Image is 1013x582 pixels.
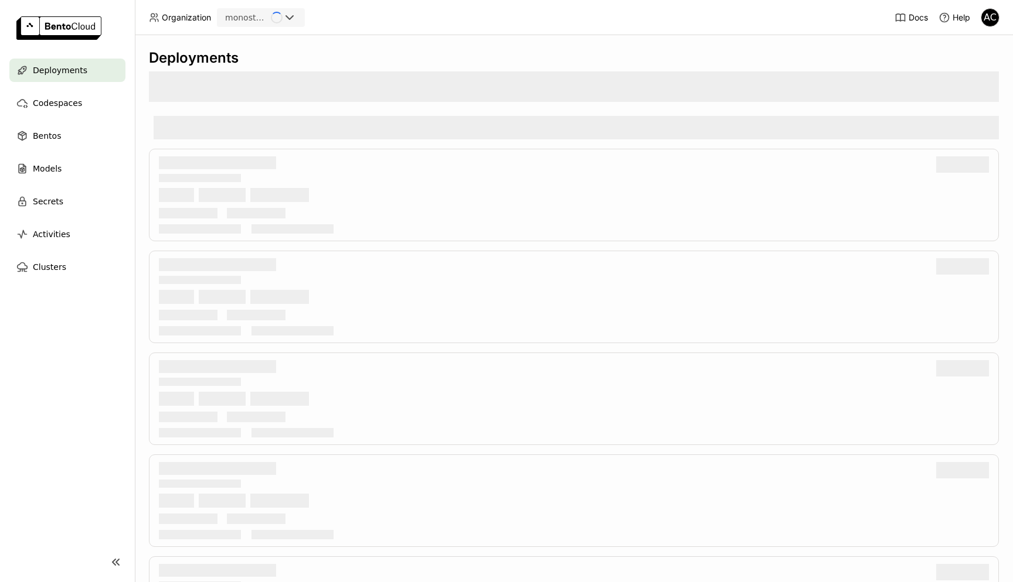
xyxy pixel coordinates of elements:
a: Activities [9,222,125,246]
input: Selected monostate. [270,12,271,24]
a: Clusters [9,255,125,279]
span: Docs [909,12,928,23]
span: Secrets [33,194,63,208]
div: Andrew correa [981,8,1000,27]
span: Organization [162,12,211,23]
div: Deployments [149,49,999,67]
span: Activities [33,227,70,241]
span: Clusters [33,260,66,274]
div: Help [939,12,970,23]
div: AC [981,9,999,26]
a: Docs [895,12,928,23]
img: logo [16,16,101,40]
span: Codespaces [33,96,82,110]
span: Help [953,12,970,23]
span: Bentos [33,129,61,143]
a: Models [9,157,125,180]
span: Models [33,162,62,176]
a: Secrets [9,190,125,213]
div: monostate [225,12,268,23]
span: Deployments [33,63,87,77]
a: Bentos [9,124,125,148]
